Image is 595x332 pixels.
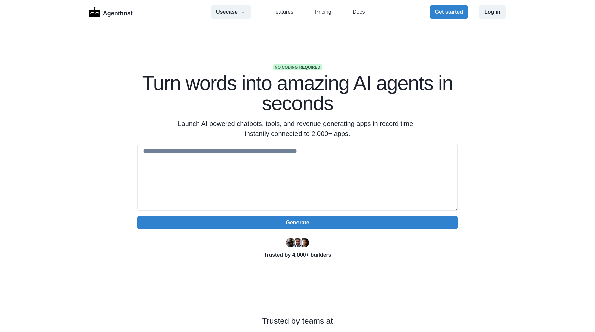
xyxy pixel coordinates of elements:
[103,6,133,18] p: Agenthost
[137,216,458,229] button: Generate
[315,8,331,16] a: Pricing
[293,238,302,247] img: Segun Adebayo
[89,7,100,17] img: Logo
[137,251,458,259] p: Trusted by 4,000+ builders
[286,238,295,247] img: Ryan Florence
[211,5,251,19] button: Usecase
[300,238,309,247] img: Kent Dodds
[137,73,458,113] h1: Turn words into amazing AI agents in seconds
[353,8,365,16] a: Docs
[430,5,468,19] button: Get started
[273,64,322,70] span: No coding required
[479,5,506,19] button: Log in
[169,119,426,139] p: Launch AI powered chatbots, tools, and revenue-generating apps in record time - instantly connect...
[21,315,574,327] p: Trusted by teams at
[272,8,293,16] a: Features
[89,6,133,18] a: LogoAgenthost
